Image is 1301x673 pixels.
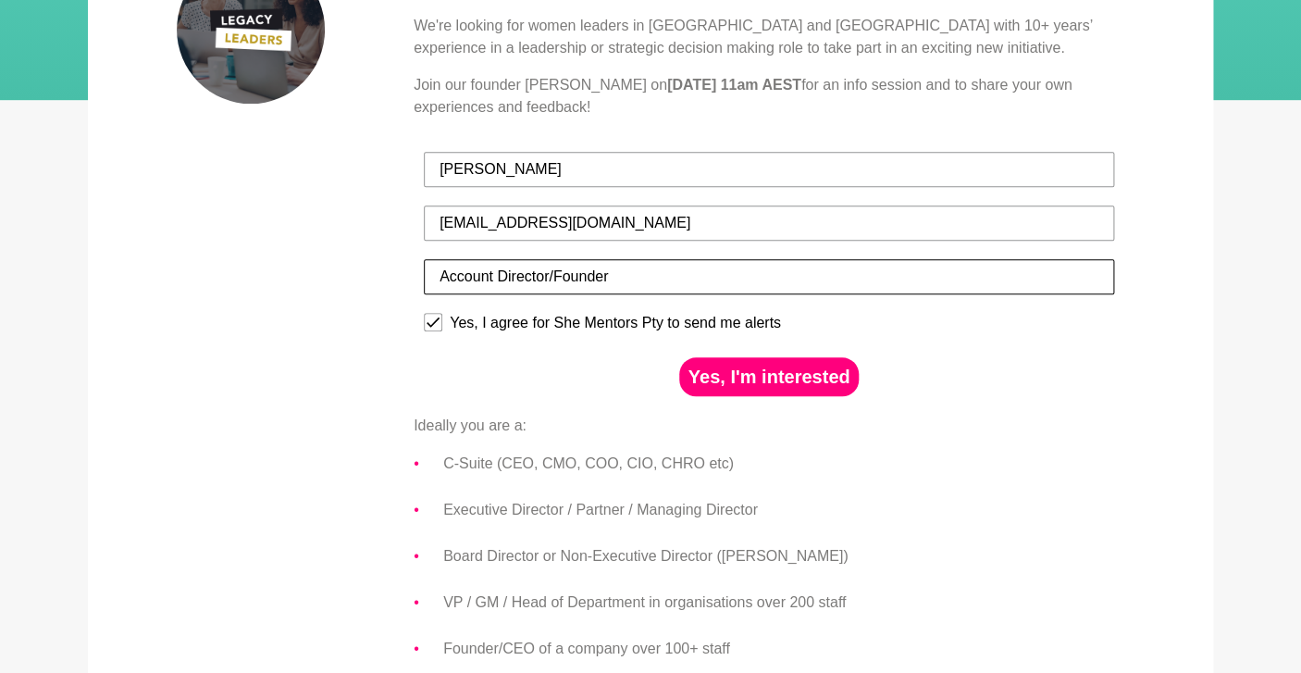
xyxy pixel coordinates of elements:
li: VP / GM / Head of Department in organisations over 200 staff [443,591,1124,615]
p: Ideally you are a: [414,415,1124,437]
button: Yes, I'm interested [679,357,860,396]
strong: [DATE] 11am AEST [667,77,801,93]
p: Join our founder [PERSON_NAME] on for an info session and to share your own experiences and feedb... [414,74,1124,118]
p: We're looking for women leaders in [GEOGRAPHIC_DATA] and [GEOGRAPHIC_DATA] with 10+ years’ experi... [414,15,1124,59]
li: Executive Director / Partner / Managing Director [443,498,1124,522]
input: Job Tile (Past / Present) [424,259,1114,294]
input: Email [424,206,1114,241]
li: Board Director or Non-Executive Director ([PERSON_NAME]) [443,544,1124,568]
li: C-Suite (CEO, CMO, COO, CIO, CHRO etc) [443,452,1124,476]
div: Yes, I agree for She Mentors Pty to send me alerts [450,315,781,331]
input: First Name [424,152,1114,187]
li: Founder/CEO of a company over 100+ staff [443,637,1124,661]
